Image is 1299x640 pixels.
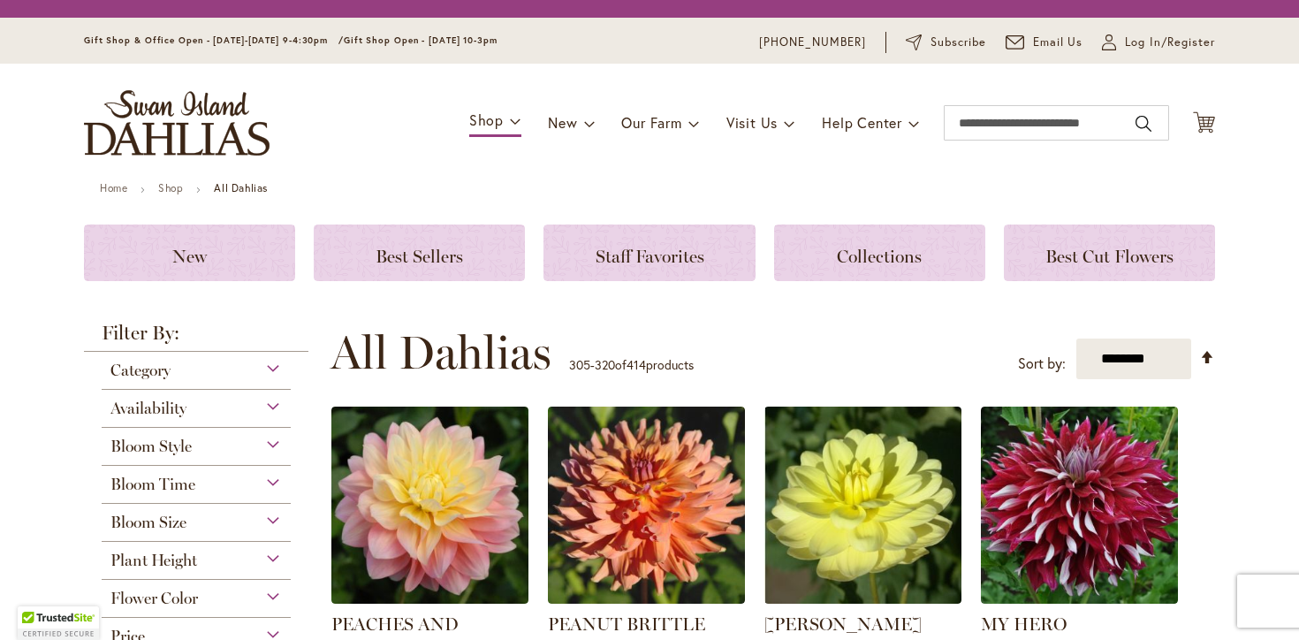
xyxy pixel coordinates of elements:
[1006,34,1083,51] a: Email Us
[596,246,704,267] span: Staff Favorites
[759,34,866,51] a: [PHONE_NUMBER]
[110,437,192,456] span: Bloom Style
[981,613,1067,635] a: MY HERO
[548,613,705,635] a: PEANUT BRITTLE
[110,361,171,380] span: Category
[13,577,63,627] iframe: Launch Accessibility Center
[376,246,463,267] span: Best Sellers
[548,113,577,132] span: New
[331,590,528,607] a: PEACHES AND DREAMS
[84,34,344,46] span: Gift Shop & Office Open - [DATE]-[DATE] 9-4:30pm /
[1136,110,1151,138] button: Search
[110,551,197,570] span: Plant Height
[837,246,922,267] span: Collections
[931,34,986,51] span: Subscribe
[1102,34,1215,51] a: Log In/Register
[981,407,1178,604] img: My Hero
[84,225,295,281] a: New
[110,513,186,532] span: Bloom Size
[469,110,504,129] span: Shop
[1018,347,1066,380] label: Sort by:
[158,181,183,194] a: Shop
[110,399,186,418] span: Availability
[548,407,745,604] img: PEANUT BRITTLE
[906,34,986,51] a: Subscribe
[331,407,528,604] img: PEACHES AND DREAMS
[84,90,270,156] a: store logo
[548,590,745,607] a: PEANUT BRITTLE
[314,225,525,281] a: Best Sellers
[981,590,1178,607] a: My Hero
[543,225,755,281] a: Staff Favorites
[110,475,195,494] span: Bloom Time
[344,34,498,46] span: Gift Shop Open - [DATE] 10-3pm
[774,225,985,281] a: Collections
[330,326,551,379] span: All Dahlias
[1045,246,1174,267] span: Best Cut Flowers
[1033,34,1083,51] span: Email Us
[84,324,308,352] strong: Filter By:
[764,613,922,635] a: [PERSON_NAME]
[110,589,198,608] span: Flower Color
[569,356,590,373] span: 305
[764,407,961,604] img: PEGGY JEAN
[569,351,694,379] p: - of products
[822,113,902,132] span: Help Center
[1004,225,1215,281] a: Best Cut Flowers
[627,356,646,373] span: 414
[764,590,961,607] a: PEGGY JEAN
[621,113,681,132] span: Our Farm
[726,113,778,132] span: Visit Us
[214,181,268,194] strong: All Dahlias
[595,356,615,373] span: 320
[172,246,207,267] span: New
[1125,34,1215,51] span: Log In/Register
[100,181,127,194] a: Home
